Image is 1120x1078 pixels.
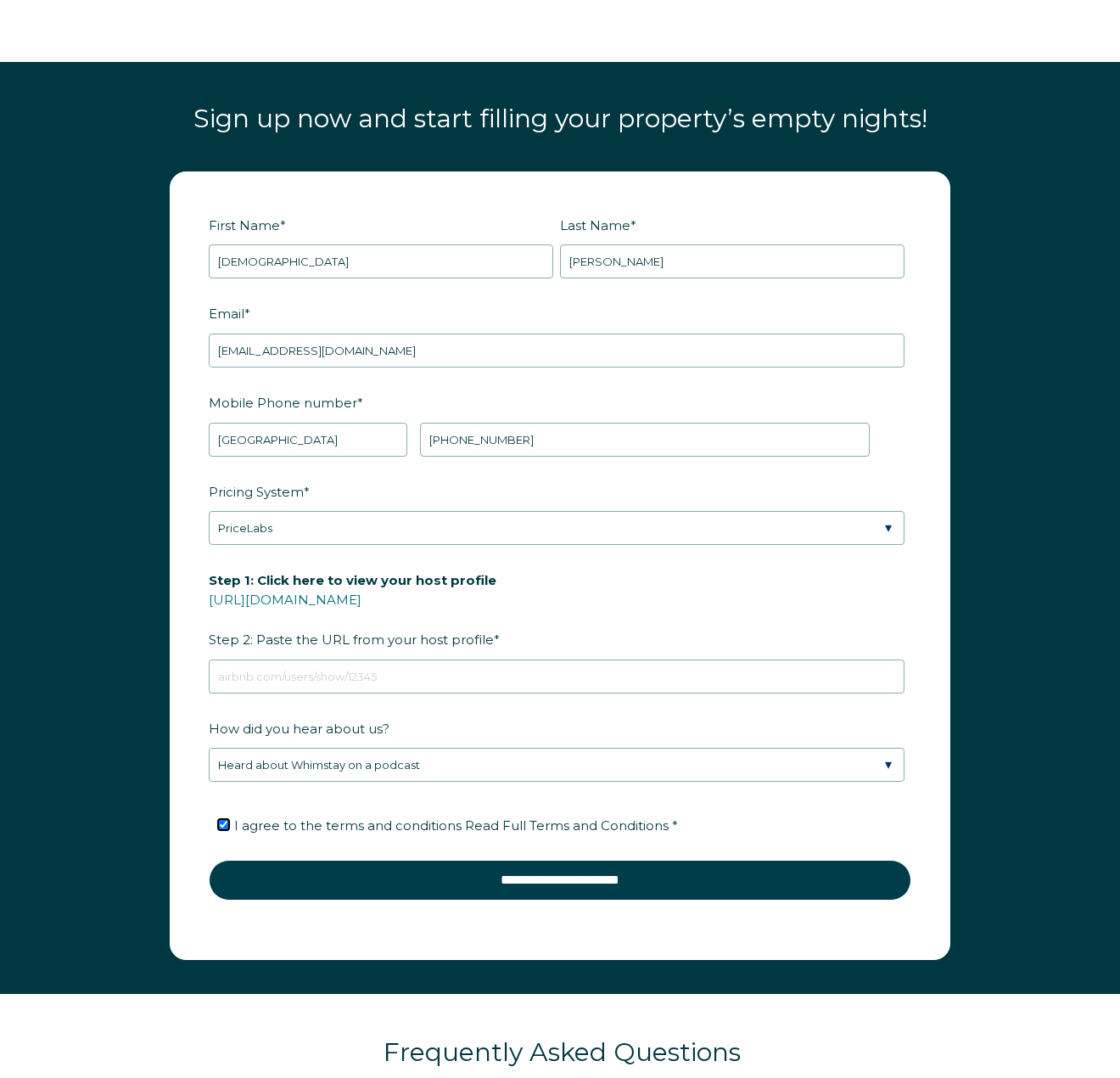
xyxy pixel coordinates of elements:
[218,819,229,830] input: I agree to the terms and conditions Read Full Terms and Conditions *
[209,212,280,239] span: First Name
[209,660,904,693] input: airbnb.com/users/show/12345
[465,817,669,834] span: Read Full Terms and Conditions
[209,300,244,327] span: Email
[193,103,927,134] span: Sign up now and start filling your property’s empty nights!
[209,479,304,505] span: Pricing System
[384,1036,741,1068] span: Frequently Asked Questions
[462,817,672,834] a: Read Full Terms and Conditions
[234,817,678,834] span: I agree to the terms and conditions
[209,592,361,608] a: [URL][DOMAIN_NAME]
[209,567,496,593] span: Step 1: Click here to view your host profile
[560,212,630,239] span: Last Name
[209,390,357,416] span: Mobile Phone number
[209,716,389,742] span: How did you hear about us?
[209,567,496,653] span: Step 2: Paste the URL from your host profile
